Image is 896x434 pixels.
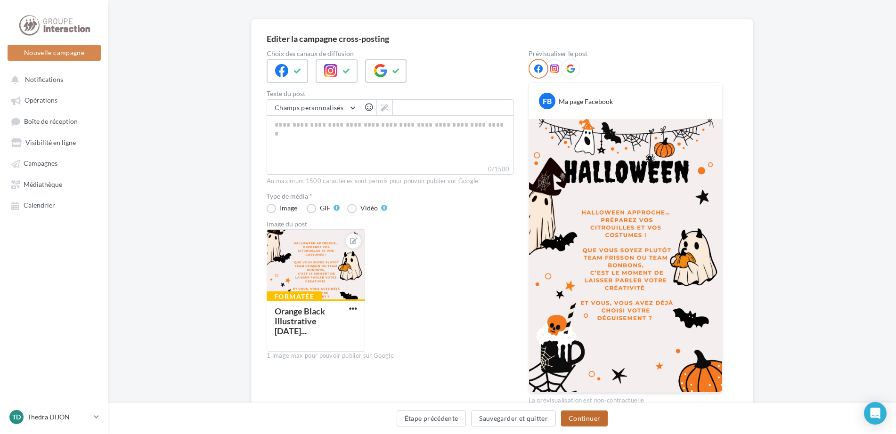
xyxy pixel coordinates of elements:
[267,291,322,302] div: Formatée
[24,201,55,209] span: Calendrier
[6,71,99,88] button: Notifications
[12,412,21,422] span: TD
[24,96,57,104] span: Opérations
[6,134,103,151] a: Visibilité en ligne
[6,154,103,171] a: Campagnes
[864,402,887,425] div: Open Intercom Messenger
[25,138,76,146] span: Visibilité en ligne
[275,104,343,112] span: Champs personnalisés
[275,306,325,336] div: Orange Black Illustrative [DATE]...
[529,50,723,57] div: Prévisualiser le post
[27,412,90,422] p: Thedra DIJON
[8,408,101,426] a: TD Thedra DIJON
[471,410,556,426] button: Sauvegarder et quitter
[6,196,103,213] a: Calendrier
[267,177,513,185] div: Au maximum 1500 caractères sont permis pour pouvoir publier sur Google
[267,100,361,116] button: Champs personnalisés
[24,117,78,125] span: Boîte de réception
[24,180,62,188] span: Médiathèque
[320,205,330,211] div: GIF
[267,50,513,57] label: Choix des canaux de diffusion
[280,205,297,211] div: Image
[267,352,513,360] div: 1 image max pour pouvoir publier sur Google
[8,45,101,61] button: Nouvelle campagne
[539,93,555,109] div: FB
[267,34,389,43] div: Editer la campagne cross-posting
[6,176,103,193] a: Médiathèque
[561,410,608,426] button: Continuer
[267,90,513,97] label: Texte du post
[360,205,378,211] div: Vidéo
[267,164,513,175] label: 0/1500
[25,75,63,83] span: Notifications
[6,113,103,130] a: Boîte de réception
[267,193,513,200] label: Type de média *
[24,160,57,168] span: Campagnes
[397,410,466,426] button: Étape précédente
[529,393,723,405] div: La prévisualisation est non-contractuelle
[559,97,613,106] div: Ma page Facebook
[6,91,103,108] a: Opérations
[267,221,513,227] div: Image du post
